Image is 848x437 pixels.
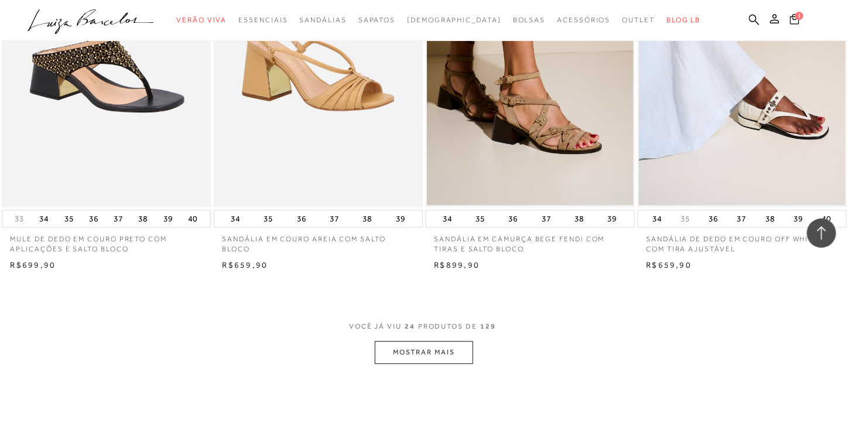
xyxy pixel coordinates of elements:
[36,211,52,227] button: 34
[439,211,456,227] button: 34
[472,211,488,227] button: 35
[407,16,501,24] span: [DEMOGRAPHIC_DATA]
[176,16,227,24] span: Verão Viva
[359,211,375,227] button: 38
[260,211,276,227] button: 35
[61,211,77,227] button: 35
[647,261,692,270] span: R$659,90
[734,211,750,227] button: 37
[513,16,546,24] span: Bolsas
[666,16,700,24] span: BLOG LB
[358,9,395,31] a: categoryNavScreenReaderText
[505,211,522,227] button: 36
[135,211,151,227] button: 38
[405,323,415,331] span: 24
[2,228,211,255] a: MULE DE DEDO EM COURO PRETO COM APLICAÇÕES E SALTO BLOCO
[326,211,343,227] button: 37
[426,228,635,255] a: SANDÁLIA EM CAMURÇA BEGE FENDI COM TIRAS E SALTO BLOCO
[480,323,496,331] span: 129
[223,261,268,270] span: R$659,90
[238,9,288,31] a: categoryNavScreenReaderText
[791,211,807,227] button: 39
[666,9,700,31] a: BLOG LB
[300,16,347,24] span: Sandálias
[392,211,409,227] button: 39
[538,211,555,227] button: 37
[677,214,693,225] button: 35
[214,228,423,255] a: SANDÁLIA EM COURO AREIA COM SALTO BLOCO
[435,261,480,270] span: R$899,90
[300,9,347,31] a: categoryNavScreenReaderText
[349,323,499,331] span: VOCÊ JÁ VIU PRODUTOS DE
[160,211,176,227] button: 39
[558,16,611,24] span: Acessórios
[293,211,310,227] button: 36
[110,211,126,227] button: 37
[184,211,201,227] button: 40
[787,13,803,29] button: 1
[86,211,102,227] button: 36
[819,211,835,227] button: 40
[238,16,288,24] span: Essenciais
[623,9,655,31] a: categoryNavScreenReaderText
[795,12,803,20] span: 1
[604,211,621,227] button: 39
[375,342,473,364] button: MOSTRAR MAIS
[638,228,847,255] a: SANDÁLIA DE DEDO EM COURO OFF WHITE COM TIRA AJUSTÁVEL
[571,211,587,227] button: 38
[623,16,655,24] span: Outlet
[649,211,665,227] button: 34
[558,9,611,31] a: categoryNavScreenReaderText
[706,211,722,227] button: 36
[227,211,244,227] button: 34
[176,9,227,31] a: categoryNavScreenReaderText
[11,214,28,225] button: 33
[11,261,56,270] span: R$699,90
[358,16,395,24] span: Sapatos
[513,9,546,31] a: categoryNavScreenReaderText
[762,211,778,227] button: 38
[407,9,501,31] a: noSubCategoriesText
